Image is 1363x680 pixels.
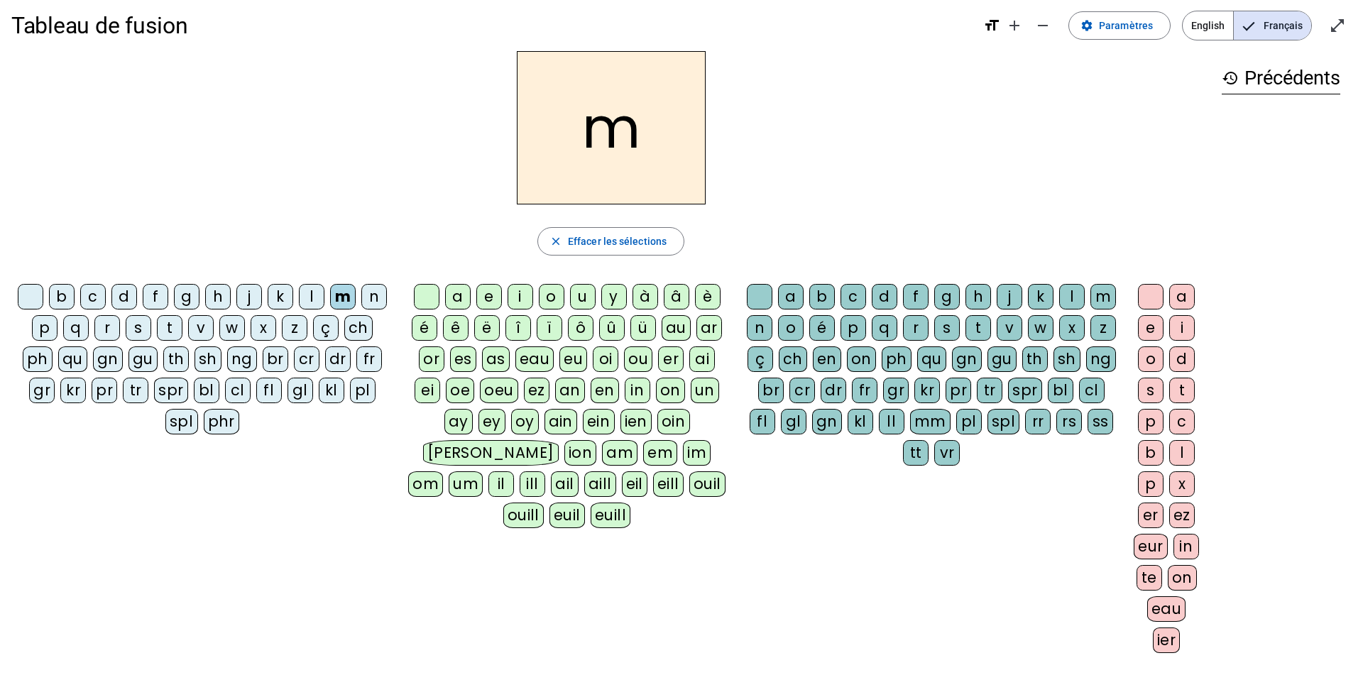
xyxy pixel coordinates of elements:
div: e [476,284,502,309]
div: l [299,284,324,309]
div: on [656,378,685,403]
div: kl [848,409,873,434]
div: h [965,284,991,309]
div: x [1169,471,1195,497]
div: te [1137,565,1162,591]
div: ai [689,346,715,372]
div: an [555,378,585,403]
mat-icon: format_size [983,17,1000,34]
div: g [934,284,960,309]
div: ei [415,378,440,403]
div: ez [1169,503,1195,528]
div: cl [225,378,251,403]
div: as [482,346,510,372]
div: ail [551,471,579,497]
div: on [1168,565,1197,591]
div: mm [910,409,951,434]
div: er [658,346,684,372]
div: w [219,315,245,341]
div: p [1138,471,1164,497]
div: t [157,315,182,341]
div: un [691,378,719,403]
div: s [1138,378,1164,403]
div: ch [344,315,373,341]
div: er [1138,503,1164,528]
div: ng [1086,346,1116,372]
mat-icon: add [1006,17,1023,34]
button: Effacer les sélections [537,227,684,256]
div: î [505,315,531,341]
div: ein [583,409,615,434]
div: ay [444,409,473,434]
div: f [903,284,929,309]
div: th [163,346,189,372]
div: eur [1134,534,1168,559]
div: b [49,284,75,309]
div: gn [93,346,123,372]
div: ï [537,315,562,341]
div: d [872,284,897,309]
div: ouil [689,471,726,497]
div: û [599,315,625,341]
mat-icon: close [549,235,562,248]
div: è [695,284,721,309]
div: ph [23,346,53,372]
div: tr [123,378,148,403]
mat-icon: open_in_full [1329,17,1346,34]
div: n [361,284,387,309]
div: d [1169,346,1195,372]
div: e [1138,315,1164,341]
div: um [449,471,483,497]
mat-button-toggle-group: Language selection [1182,11,1312,40]
div: a [1169,284,1195,309]
div: sh [195,346,221,372]
div: in [1173,534,1199,559]
div: dr [325,346,351,372]
div: bl [194,378,219,403]
div: r [94,315,120,341]
div: o [539,284,564,309]
div: fr [356,346,382,372]
span: English [1183,11,1233,40]
div: c [1169,409,1195,434]
div: ill [520,471,545,497]
div: br [758,378,784,403]
mat-icon: history [1222,70,1239,87]
div: phr [204,409,240,434]
div: ê [443,315,469,341]
div: p [841,315,866,341]
div: l [1169,440,1195,466]
div: ç [313,315,339,341]
div: en [591,378,619,403]
div: kr [914,378,940,403]
div: b [1138,440,1164,466]
div: eil [622,471,648,497]
div: s [126,315,151,341]
div: oi [593,346,618,372]
div: é [809,315,835,341]
div: oe [446,378,474,403]
mat-icon: settings [1080,19,1093,32]
div: ë [474,315,500,341]
div: eu [559,346,587,372]
div: ü [630,315,656,341]
div: z [1090,315,1116,341]
div: ion [564,440,597,466]
div: k [1028,284,1053,309]
div: am [602,440,637,466]
div: fl [256,378,282,403]
div: t [1169,378,1195,403]
div: c [841,284,866,309]
div: v [997,315,1022,341]
span: Effacer les sélections [568,233,667,250]
div: fl [750,409,775,434]
div: kr [60,378,86,403]
div: gr [29,378,55,403]
div: x [1059,315,1085,341]
div: rs [1056,409,1082,434]
div: k [268,284,293,309]
div: o [1138,346,1164,372]
div: em [643,440,677,466]
div: il [488,471,514,497]
div: ô [568,315,593,341]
